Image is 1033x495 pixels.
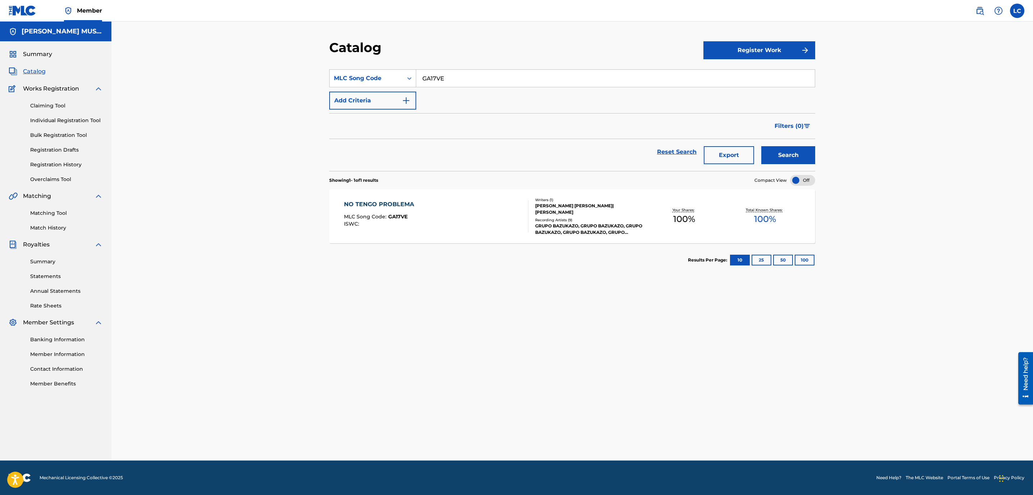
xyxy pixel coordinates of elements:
span: Filters ( 0 ) [775,122,804,130]
div: Writers ( 1 ) [535,197,644,203]
span: 100 % [673,213,695,226]
img: filter [804,124,810,128]
button: Export [704,146,754,164]
span: MLC Song Code : [344,213,388,220]
a: Rate Sheets [30,302,103,310]
a: Privacy Policy [994,475,1024,481]
img: Accounts [9,27,17,36]
div: Drag [999,468,1004,489]
a: Contact Information [30,365,103,373]
img: logo [9,473,31,482]
a: Registration History [30,161,103,168]
a: SummarySummary [9,50,52,59]
button: 100 [795,255,814,265]
form: Search Form [329,69,815,171]
img: Summary [9,50,17,59]
img: expand [94,318,103,327]
span: Matching [23,192,51,200]
a: Summary [30,258,103,265]
a: Public Search [973,4,987,18]
span: Compact View [754,177,787,184]
p: Your Shares: [672,207,696,213]
div: User Menu [1010,4,1024,18]
span: 100 % [754,213,776,226]
button: 10 [730,255,750,265]
a: Registration Drafts [30,146,103,154]
a: Matching Tool [30,209,103,217]
img: expand [94,192,103,200]
h2: Catalog [329,40,385,56]
h5: MAXIMO AGUIRRE MUSIC PUBLISHING, INC. [22,27,103,36]
a: Claiming Tool [30,102,103,110]
img: MLC Logo [9,5,36,16]
img: Royalties [9,240,17,249]
span: Royalties [23,240,50,249]
img: Matching [9,192,18,200]
p: Showing 1 - 1 of 1 results [329,177,378,184]
div: [PERSON_NAME] [PERSON_NAME]|[PERSON_NAME] [535,203,644,216]
a: Bulk Registration Tool [30,131,103,139]
img: search [975,6,984,15]
div: NO TENGO PROBLEMA [344,200,418,209]
span: Member Settings [23,318,74,327]
img: expand [94,240,103,249]
button: 25 [752,255,771,265]
img: Top Rightsholder [64,6,73,15]
button: Register Work [703,41,815,59]
div: GRUPO BAZUKAZO, GRUPO BAZUKAZO, GRUPO BAZUKAZO, GRUPO BAZUKAZO, GRUPO BAZUKAZO [535,223,644,236]
a: Reset Search [653,144,700,160]
span: Summary [23,50,52,59]
span: GA17VE [388,213,408,220]
span: Works Registration [23,84,79,93]
a: Individual Registration Tool [30,117,103,124]
img: Member Settings [9,318,17,327]
button: 50 [773,255,793,265]
img: 9d2ae6d4665cec9f34b9.svg [402,96,410,105]
a: Member Benefits [30,380,103,388]
a: Member Information [30,351,103,358]
div: Help [991,4,1006,18]
img: f7272a7cc735f4ea7f67.svg [801,46,809,55]
iframe: Chat Widget [997,461,1033,495]
button: Add Criteria [329,92,416,110]
img: Works Registration [9,84,18,93]
a: CatalogCatalog [9,67,46,76]
button: Search [761,146,815,164]
img: help [994,6,1003,15]
a: The MLC Website [906,475,943,481]
span: ISWC : [344,221,361,227]
iframe: Resource Center [1013,350,1033,407]
button: Filters (0) [770,117,815,135]
a: Statements [30,273,103,280]
span: Member [77,6,102,15]
div: Recording Artists ( 9 ) [535,217,644,223]
a: Portal Terms of Use [947,475,990,481]
div: MLC Song Code [334,74,399,83]
a: Need Help? [876,475,901,481]
img: Catalog [9,67,17,76]
a: NO TENGO PROBLEMAMLC Song Code:GA17VEISWC:Writers (1)[PERSON_NAME] [PERSON_NAME]|[PERSON_NAME]Rec... [329,189,815,243]
a: Annual Statements [30,287,103,295]
span: Mechanical Licensing Collective © 2025 [40,475,123,481]
img: expand [94,84,103,93]
p: Total Known Shares: [746,207,784,213]
span: Catalog [23,67,46,76]
a: Match History [30,224,103,232]
a: Banking Information [30,336,103,343]
a: Overclaims Tool [30,176,103,183]
p: Results Per Page: [688,257,729,263]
